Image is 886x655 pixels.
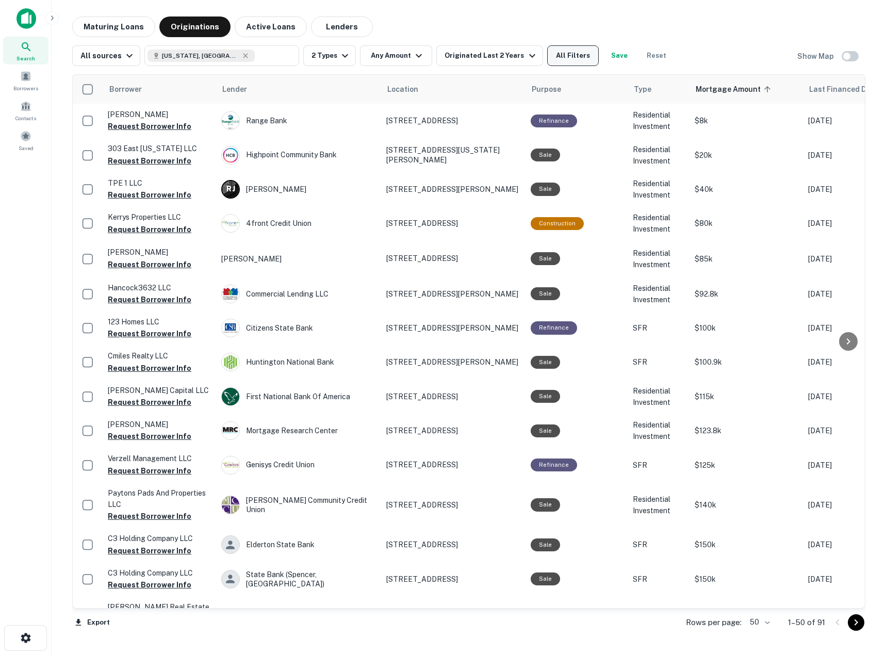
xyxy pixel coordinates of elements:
[531,458,577,471] div: This loan purpose was for refinancing
[221,456,376,474] div: Genisys Credit Union
[848,614,864,631] button: Go to next page
[633,248,684,270] p: Residential Investment
[746,615,772,630] div: 50
[633,539,684,550] p: SFR
[695,499,798,511] p: $140k
[222,456,239,474] img: picture
[3,126,48,154] a: Saved
[108,120,191,133] button: Request Borrower Info
[108,282,211,293] p: Hancock3632 LLC
[695,218,798,229] p: $80k
[695,460,798,471] p: $125k
[695,184,798,195] p: $40k
[162,51,239,60] span: [US_STATE], [GEOGRAPHIC_DATA]
[222,353,239,371] img: picture
[386,219,520,228] p: [STREET_ADDRESS]
[222,215,239,232] img: picture
[108,453,211,464] p: Verzell Management LLC
[221,421,376,440] div: Mortgage Research Center
[108,533,211,544] p: C3 Holding Company LLC
[531,538,560,551] div: Sale
[640,45,673,66] button: Reset
[108,465,191,477] button: Request Borrower Info
[222,146,239,164] img: picture
[15,114,36,122] span: Contacts
[222,83,247,95] span: Lender
[72,17,155,37] button: Maturing Loans
[221,496,376,514] div: [PERSON_NAME] Community Credit Union
[797,51,835,62] h6: Show Map
[222,319,239,337] img: picture
[445,50,538,62] div: Originated Last 2 Years
[108,223,191,236] button: Request Borrower Info
[3,67,48,94] a: Borrowers
[531,114,577,127] div: This loan purpose was for refinancing
[108,316,211,327] p: 123 Homes LLC
[108,362,191,374] button: Request Borrower Info
[108,567,211,579] p: C3 Holding Company LLC
[526,75,628,104] th: Purpose
[531,498,560,511] div: Sale
[235,17,307,37] button: Active Loans
[695,253,798,265] p: $85k
[108,177,211,189] p: TPE 1 LLC
[222,112,239,129] img: picture
[108,419,211,430] p: [PERSON_NAME]
[3,37,48,64] div: Search
[386,426,520,435] p: [STREET_ADDRESS]
[633,385,684,408] p: Residential Investment
[531,390,560,403] div: Sale
[108,350,211,362] p: Cmiles Realty LLC
[303,45,356,66] button: 2 Types
[386,460,520,469] p: [STREET_ADDRESS]
[108,247,211,258] p: [PERSON_NAME]
[221,214,376,233] div: 4front Credit Union
[311,17,373,37] button: Lenders
[386,357,520,367] p: [STREET_ADDRESS][PERSON_NAME]
[221,111,376,130] div: Range Bank
[531,183,560,195] div: Sale
[72,45,140,66] button: All sources
[17,54,35,62] span: Search
[386,323,520,333] p: [STREET_ADDRESS][PERSON_NAME]
[695,288,798,300] p: $92.8k
[531,356,560,369] div: Sale
[695,150,798,161] p: $20k
[386,116,520,125] p: [STREET_ADDRESS]
[108,396,191,408] button: Request Borrower Info
[108,258,191,271] button: Request Borrower Info
[633,356,684,368] p: SFR
[386,540,520,549] p: [STREET_ADDRESS]
[695,425,798,436] p: $123.8k
[72,615,112,630] button: Export
[222,388,239,405] img: picture
[222,422,239,439] img: picture
[633,322,684,334] p: SFR
[531,424,560,437] div: Sale
[221,285,376,303] div: Commercial Lending LLC
[216,75,381,104] th: Lender
[108,327,191,340] button: Request Borrower Info
[221,353,376,371] div: Huntington National Bank
[3,96,48,124] div: Contacts
[108,109,211,120] p: [PERSON_NAME]
[690,75,803,104] th: Mortgage Amount
[80,50,136,62] div: All sources
[13,84,38,92] span: Borrowers
[222,496,239,514] img: picture
[386,392,520,401] p: [STREET_ADDRESS]
[221,253,376,265] p: [PERSON_NAME]
[386,500,520,510] p: [STREET_ADDRESS]
[788,616,825,629] p: 1–50 of 91
[633,608,684,630] p: Residential Investment
[695,115,798,126] p: $8k
[633,494,684,516] p: Residential Investment
[695,356,798,368] p: $100.9k
[628,75,690,104] th: Type
[108,487,211,510] p: Paytons Pads And Properties LLC
[633,283,684,305] p: Residential Investment
[221,387,376,406] div: First National Bank Of America
[547,45,599,66] button: All Filters
[108,430,191,443] button: Request Borrower Info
